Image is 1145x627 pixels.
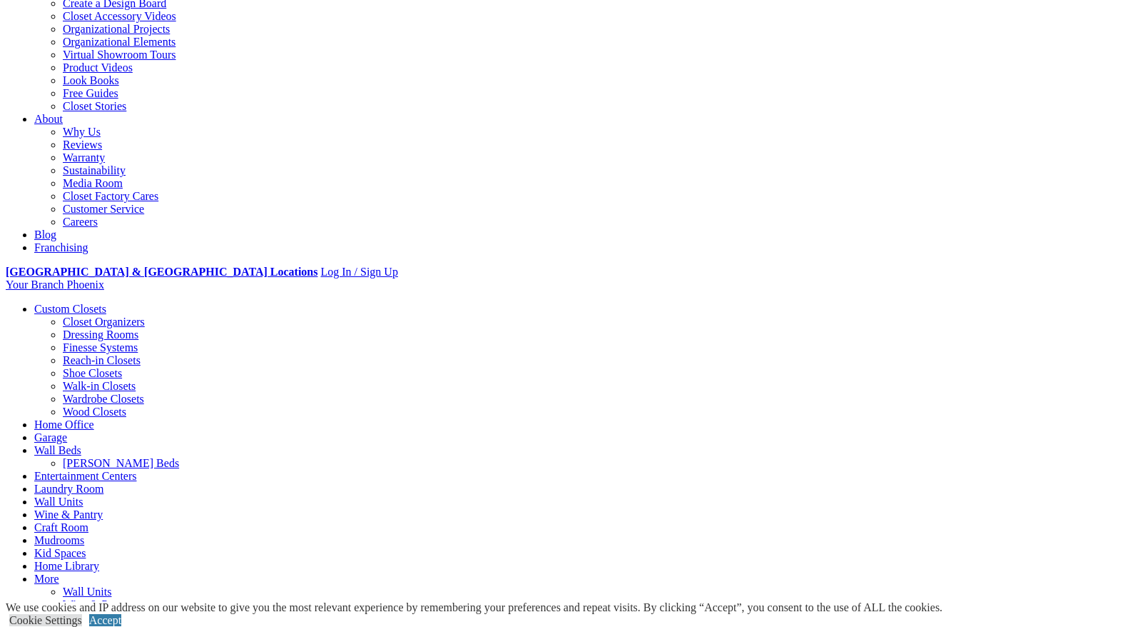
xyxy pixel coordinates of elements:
[63,380,136,392] a: Walk-in Closets
[63,36,175,48] a: Organizational Elements
[34,470,137,482] a: Entertainment Centers
[34,508,103,521] a: Wine & Pantry
[63,151,105,164] a: Warranty
[6,279,63,291] span: Your Branch
[63,190,158,202] a: Closet Factory Cares
[63,49,176,61] a: Virtual Showroom Tours
[6,266,317,278] a: [GEOGRAPHIC_DATA] & [GEOGRAPHIC_DATA] Locations
[63,126,101,138] a: Why Us
[6,279,104,291] a: Your Branch Phoenix
[34,547,86,559] a: Kid Spaces
[63,87,118,99] a: Free Guides
[34,113,63,125] a: About
[63,23,170,35] a: Organizational Projects
[34,431,67,443] a: Garage
[320,266,397,278] a: Log In / Sign Up
[63,139,102,151] a: Reviews
[34,444,81,456] a: Wall Beds
[34,229,56,241] a: Blog
[63,216,98,228] a: Careers
[34,573,59,585] a: More menu text will display only on big screen
[63,10,176,22] a: Closet Accessory Videos
[34,303,106,315] a: Custom Closets
[63,164,126,176] a: Sustainability
[34,496,83,508] a: Wall Units
[34,241,88,254] a: Franchising
[34,521,88,533] a: Craft Room
[63,100,126,112] a: Closet Stories
[63,341,138,353] a: Finesse Systems
[63,328,138,341] a: Dressing Rooms
[63,61,133,74] a: Product Videos
[63,203,144,215] a: Customer Service
[63,586,111,598] a: Wall Units
[9,614,82,626] a: Cookie Settings
[66,279,103,291] span: Phoenix
[63,354,141,366] a: Reach-in Closets
[34,534,84,546] a: Mudrooms
[63,406,126,418] a: Wood Closets
[63,74,119,86] a: Look Books
[63,598,131,611] a: Wine & Pantry
[63,393,144,405] a: Wardrobe Closets
[63,177,123,189] a: Media Room
[34,560,99,572] a: Home Library
[34,483,103,495] a: Laundry Room
[63,316,145,328] a: Closet Organizers
[63,367,122,379] a: Shoe Closets
[89,614,121,626] a: Accept
[6,601,942,614] div: We use cookies and IP address on our website to give you the most relevant experience by remember...
[34,418,94,431] a: Home Office
[63,457,179,469] a: [PERSON_NAME] Beds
